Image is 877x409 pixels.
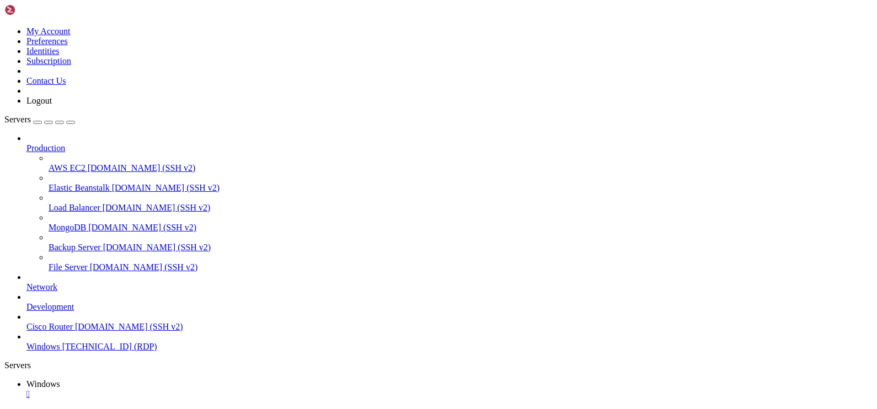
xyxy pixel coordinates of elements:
span: Backup Server [49,243,101,252]
a: Identities [26,46,60,56]
li: Windows [TECHNICAL_ID] (RDP) [26,332,873,352]
img: Shellngn [4,4,68,15]
li: Network [26,272,873,292]
span: Windows [26,379,60,389]
a: Preferences [26,36,68,46]
a: Windows [26,379,873,399]
span: [DOMAIN_NAME] (SSH v2) [90,262,198,272]
li: Production [26,133,873,272]
a: MongoDB [DOMAIN_NAME] (SSH v2) [49,223,873,233]
a: Production [26,143,873,153]
li: AWS EC2 [DOMAIN_NAME] (SSH v2) [49,153,873,173]
a: Network [26,282,873,292]
li: Load Balancer [DOMAIN_NAME] (SSH v2) [49,193,873,213]
a: Windows [TECHNICAL_ID] (RDP) [26,342,873,352]
a: Cisco Router [DOMAIN_NAME] (SSH v2) [26,322,873,332]
span: [DOMAIN_NAME] (SSH v2) [75,322,183,331]
a: Subscription [26,56,71,66]
span: MongoDB [49,223,86,232]
span: [DOMAIN_NAME] (SSH v2) [103,203,211,212]
a: Backup Server [DOMAIN_NAME] (SSH v2) [49,243,873,252]
li: Cisco Router [DOMAIN_NAME] (SSH v2) [26,312,873,332]
li: Elastic Beanstalk [DOMAIN_NAME] (SSH v2) [49,173,873,193]
li: File Server [DOMAIN_NAME] (SSH v2) [49,252,873,272]
span: Load Balancer [49,203,100,212]
a: My Account [26,26,71,36]
span: Servers [4,115,31,124]
a:  [26,389,873,399]
a: File Server [DOMAIN_NAME] (SSH v2) [49,262,873,272]
a: Elastic Beanstalk [DOMAIN_NAME] (SSH v2) [49,183,873,193]
span: Windows [26,342,60,351]
a: Servers [4,115,75,124]
a: Development [26,302,873,312]
span: [TECHNICAL_ID] (RDP) [62,342,157,351]
a: AWS EC2 [DOMAIN_NAME] (SSH v2) [49,163,873,173]
span: [DOMAIN_NAME] (SSH v2) [112,183,220,192]
a: Logout [26,96,52,105]
span: Cisco Router [26,322,73,331]
span: [DOMAIN_NAME] (SSH v2) [88,163,196,173]
span: Development [26,302,74,311]
span: Network [26,282,57,292]
li: MongoDB [DOMAIN_NAME] (SSH v2) [49,213,873,233]
li: Backup Server [DOMAIN_NAME] (SSH v2) [49,233,873,252]
a: Contact Us [26,76,66,85]
li: Development [26,292,873,312]
span: [DOMAIN_NAME] (SSH v2) [88,223,196,232]
span: [DOMAIN_NAME] (SSH v2) [103,243,211,252]
div: Servers [4,360,873,370]
span: Elastic Beanstalk [49,183,110,192]
span: Production [26,143,65,153]
span: File Server [49,262,88,272]
a: Load Balancer [DOMAIN_NAME] (SSH v2) [49,203,873,213]
span: AWS EC2 [49,163,85,173]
